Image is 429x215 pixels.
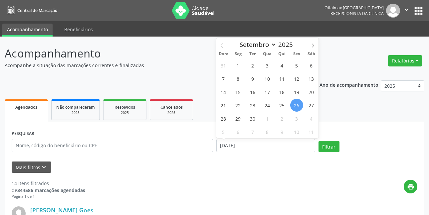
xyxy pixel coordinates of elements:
[290,99,303,112] span: Setembro 26, 2025
[330,11,384,16] span: Recepcionista da clínica
[216,52,231,56] span: Dom
[276,72,289,85] span: Setembro 11, 2025
[5,45,299,62] p: Acompanhamento
[276,85,289,98] span: Setembro 18, 2025
[261,99,274,112] span: Setembro 24, 2025
[12,161,51,173] button: Mais filtroskeyboard_arrow_down
[155,110,188,115] div: 2025
[290,59,303,72] span: Setembro 5, 2025
[305,72,318,85] span: Setembro 13, 2025
[217,85,230,98] span: Setembro 14, 2025
[386,4,400,18] img: img
[17,8,57,13] span: Central de Marcação
[305,99,318,112] span: Setembro 27, 2025
[261,59,274,72] span: Setembro 3, 2025
[276,125,289,138] span: Outubro 9, 2025
[261,85,274,98] span: Setembro 17, 2025
[275,52,289,56] span: Qui
[5,62,299,69] p: Acompanhe a situação das marcações correntes e finalizadas
[15,104,37,110] span: Agendados
[388,55,422,66] button: Relatórios
[2,24,53,37] a: Acompanhamento
[404,180,417,193] button: print
[232,72,245,85] span: Setembro 8, 2025
[108,110,141,115] div: 2025
[407,183,414,190] i: print
[114,104,135,110] span: Resolvidos
[5,5,57,16] a: Central de Marcação
[237,40,277,49] select: Month
[217,59,230,72] span: Agosto 31, 2025
[56,104,95,110] span: Não compareceram
[320,80,378,89] p: Ano de acompanhamento
[246,72,259,85] span: Setembro 9, 2025
[12,194,85,199] div: Página 1 de 1
[17,187,85,193] strong: 344586 marcações agendadas
[261,112,274,125] span: Outubro 1, 2025
[290,85,303,98] span: Setembro 19, 2025
[246,112,259,125] span: Setembro 30, 2025
[290,112,303,125] span: Outubro 3, 2025
[304,52,319,56] span: Sáb
[403,6,410,13] i: 
[246,99,259,112] span: Setembro 23, 2025
[261,125,274,138] span: Outubro 8, 2025
[276,99,289,112] span: Setembro 25, 2025
[217,112,230,125] span: Setembro 28, 2025
[232,99,245,112] span: Setembro 22, 2025
[217,99,230,112] span: Setembro 21, 2025
[289,52,304,56] span: Sex
[413,5,424,17] button: apps
[12,187,85,194] div: de
[246,59,259,72] span: Setembro 2, 2025
[245,52,260,56] span: Ter
[232,112,245,125] span: Setembro 29, 2025
[305,125,318,138] span: Outubro 11, 2025
[246,125,259,138] span: Outubro 7, 2025
[60,24,98,35] a: Beneficiários
[324,5,384,11] div: Oftalmax [GEOGRAPHIC_DATA]
[305,112,318,125] span: Outubro 4, 2025
[232,125,245,138] span: Outubro 6, 2025
[276,112,289,125] span: Outubro 2, 2025
[246,85,259,98] span: Setembro 16, 2025
[30,206,94,214] a: [PERSON_NAME] Goes
[290,125,303,138] span: Outubro 10, 2025
[216,139,315,152] input: Selecione um intervalo
[160,104,183,110] span: Cancelados
[276,40,298,49] input: Year
[290,72,303,85] span: Setembro 12, 2025
[217,125,230,138] span: Outubro 5, 2025
[12,139,213,152] input: Nome, código do beneficiário ou CPF
[400,4,413,18] button: 
[12,180,85,187] div: 14 itens filtrados
[12,129,34,139] label: PESQUISAR
[56,110,95,115] div: 2025
[276,59,289,72] span: Setembro 4, 2025
[232,85,245,98] span: Setembro 15, 2025
[319,141,339,152] button: Filtrar
[40,163,48,171] i: keyboard_arrow_down
[305,59,318,72] span: Setembro 6, 2025
[260,52,275,56] span: Qua
[231,52,245,56] span: Seg
[261,72,274,85] span: Setembro 10, 2025
[217,72,230,85] span: Setembro 7, 2025
[232,59,245,72] span: Setembro 1, 2025
[305,85,318,98] span: Setembro 20, 2025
